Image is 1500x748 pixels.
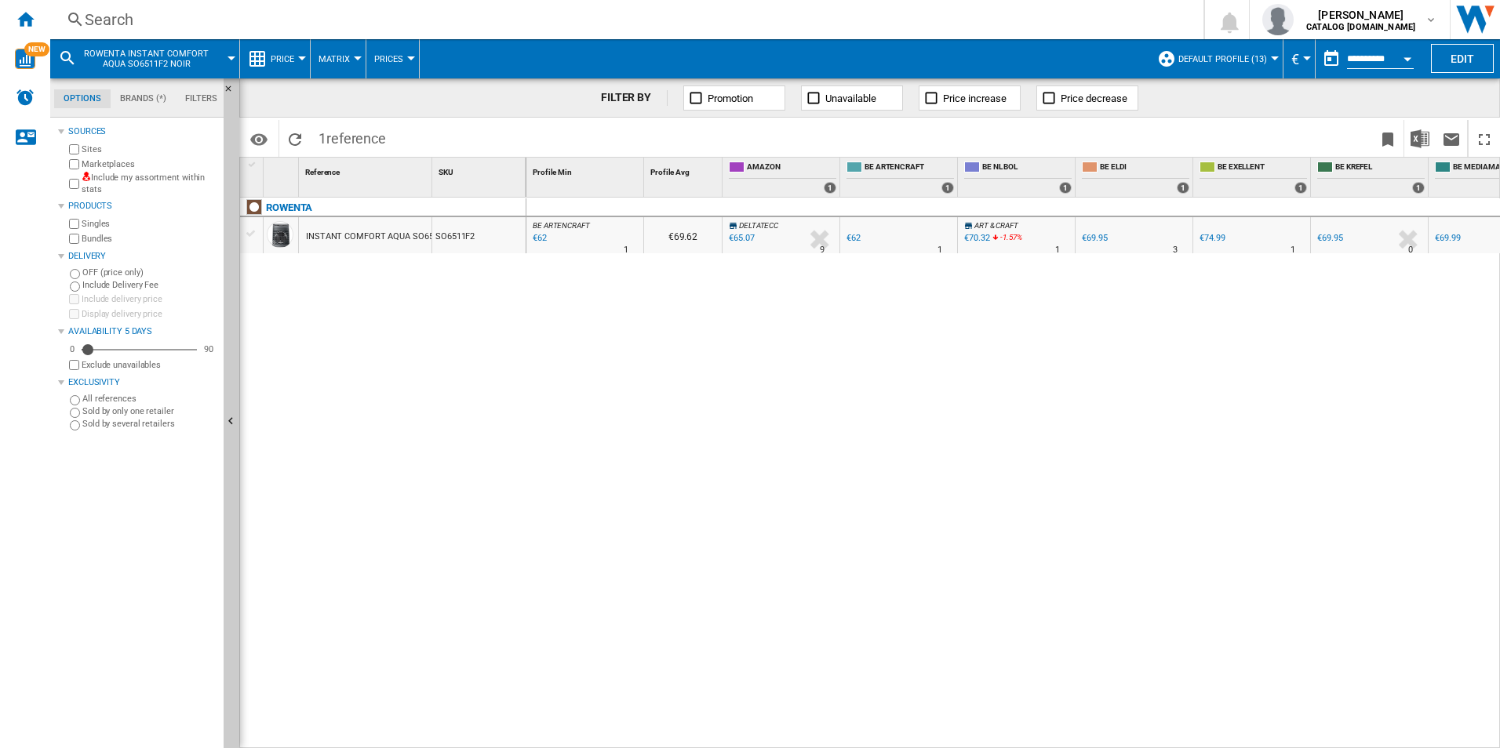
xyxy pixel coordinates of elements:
span: -1.57 [1000,233,1017,241]
span: BE EXELLENT [1218,162,1307,175]
span: Price decrease [1061,93,1127,104]
div: Profile Avg Sort None [647,158,722,182]
span: Matrix [319,54,350,64]
input: OFF (price only) [70,269,80,279]
div: Products [68,200,217,212]
div: €62 [844,231,861,246]
input: Marketplaces [69,159,79,169]
span: Unavailable [825,93,876,104]
div: 1 offers sold by BE ARTENCRAFT [941,182,954,194]
div: BE EXELLENT 1 offers sold by BE EXELLENT [1196,158,1310,197]
div: 90 [200,343,217,355]
div: Delivery Time : 1 day [1055,242,1060,258]
button: Download in Excel [1404,120,1436,157]
img: wise-card.svg [15,49,35,69]
span: Price [271,54,294,64]
label: Include delivery price [82,293,217,305]
span: BE NL BOL [982,162,1072,175]
button: Reload [279,120,311,157]
div: Sort None [647,158,722,182]
button: Options [243,125,275,153]
div: 1 offers sold by BE NL BOL [1059,182,1072,194]
div: Default profile (13) [1157,39,1275,78]
label: Bundles [82,233,217,245]
input: Include my assortment within stats [69,174,79,194]
div: €69.95 [1317,233,1342,243]
button: Matrix [319,39,358,78]
input: All references [70,395,80,405]
button: ROWENTA INSTANT COMFORT AQUA SO6511F2 NOIR [83,39,225,78]
button: Promotion [683,85,785,111]
input: Include Delivery Fee [70,281,80,292]
label: Include my assortment within stats [82,172,217,196]
button: Price [271,39,302,78]
div: Sources [68,125,217,138]
label: Display delivery price [82,308,217,320]
div: Delivery Time : 9 days [820,242,825,258]
div: Sort None [530,158,643,182]
div: Sort None [302,158,431,182]
div: €74.99 [1197,231,1225,246]
label: Singles [82,218,217,230]
span: Price increase [943,93,1007,104]
label: Sites [82,143,217,155]
div: BE ARTENCRAFT 1 offers sold by BE ARTENCRAFT [843,158,957,197]
div: Delivery Time : 0 day [1408,242,1413,258]
div: 0 [66,343,78,355]
div: €69.62 [644,217,722,253]
div: €65.07 [729,233,754,243]
label: All references [82,393,217,405]
div: €69.95 [1082,233,1107,243]
button: Hide [224,78,242,107]
div: Delivery Time : 1 day [937,242,942,258]
span: Profile Min [533,168,572,176]
div: Exclusivity [68,376,217,389]
div: Delivery Time : 3 days [1173,242,1178,258]
button: Maximize [1469,120,1500,157]
span: Prices [374,54,403,64]
div: Click to filter on that brand [266,198,312,217]
div: 1 offers sold by AMAZON [824,182,836,194]
label: OFF (price only) [82,267,217,278]
div: Search [85,9,1163,31]
div: €70.32 [962,231,989,246]
label: Exclude unavailables [82,359,217,371]
span: SKU [439,168,453,176]
div: €69.95 [1315,231,1342,246]
span: [PERSON_NAME] [1306,7,1415,23]
button: Edit [1431,44,1494,73]
span: AMAZON [747,162,836,175]
button: Price decrease [1036,85,1138,111]
input: Display delivery price [69,360,79,370]
input: Sold by several retailers [70,420,80,430]
div: €69.99 [1433,231,1460,246]
label: Sold by only one retailer [82,405,217,417]
img: excel-24x24.png [1411,129,1429,148]
span: NEW [24,42,49,56]
input: Display delivery price [69,309,79,319]
img: alerts-logo.svg [16,88,35,107]
label: Include Delivery Fee [82,279,217,291]
div: €69.95 [1079,231,1107,246]
span: BE ARTENCRAFT [533,221,590,230]
button: Prices [374,39,411,78]
button: € [1291,39,1307,78]
div: Delivery [68,250,217,263]
div: Sort None [267,158,298,182]
button: Price increase [919,85,1021,111]
input: Include delivery price [69,294,79,304]
div: AMAZON 1 offers sold by AMAZON [726,158,839,197]
div: Price [248,39,302,78]
md-menu: Currency [1283,39,1316,78]
div: Delivery Time : 1 day [624,242,628,258]
div: €62 [846,233,861,243]
b: CATALOG [DOMAIN_NAME] [1306,22,1415,32]
div: ROWENTA INSTANT COMFORT AQUA SO6511F2 NOIR [58,39,231,78]
span: ART & CRAFT [974,221,1018,230]
button: Bookmark this report [1372,120,1404,157]
span: BE ARTENCRAFT [865,162,954,175]
div: Availability 5 Days [68,325,217,338]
